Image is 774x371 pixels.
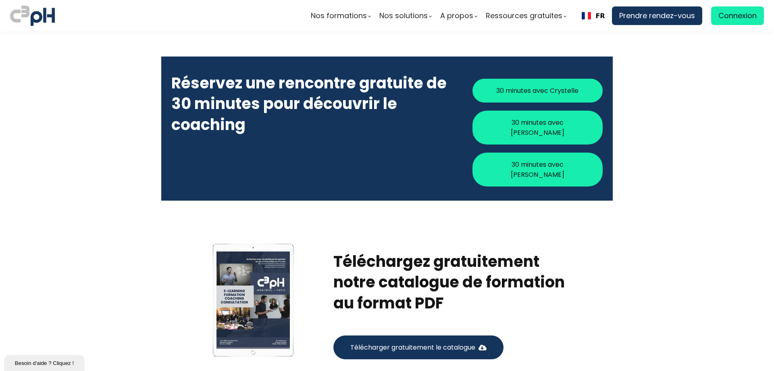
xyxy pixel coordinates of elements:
span: 30 minutes avec Crystelle [496,86,578,96]
img: Français flag [582,12,591,19]
span: Nos solutions [379,10,428,22]
a: Connexion [711,6,764,25]
h2: Réservez une rencontre gratuite de 30 minutes pour découvrir le coaching [171,73,452,135]
span: Télécharger gratuitement le catalogue [350,342,475,352]
span: 30 minutes avec [PERSON_NAME] [489,117,586,138]
iframe: chat widget [4,353,86,371]
span: Prendre rendez-vous [619,10,695,22]
span: Ressources gratuites [486,10,562,22]
div: Language Switcher [575,6,612,25]
button: 30 minutes avec Crystelle [472,79,603,103]
a: Prendre rendez-vous [612,6,702,25]
div: Language selected: Français [575,6,612,25]
button: 30 minutes avec [PERSON_NAME] [472,153,603,187]
span: A propos [440,10,473,22]
span: Connexion [718,10,757,22]
button: Télécharger gratuitement le catalogue [333,335,504,359]
button: 30 minutes avec [PERSON_NAME] [472,111,603,145]
h2: Téléchargez gratuitement notre catalogue de formation au format PDF [333,251,574,313]
span: 30 minutes avec [PERSON_NAME] [489,159,586,180]
img: logo C3PH [10,4,55,27]
span: Nos formations [311,10,367,22]
a: FR [582,12,605,20]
